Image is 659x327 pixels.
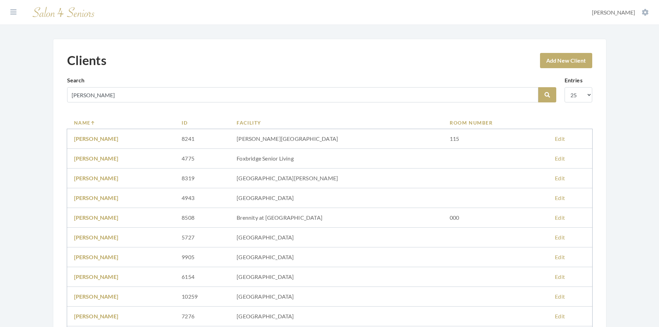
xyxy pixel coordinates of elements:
td: 10259 [175,287,230,307]
td: 6154 [175,267,230,287]
a: Edit [555,135,565,142]
label: Entries [565,76,583,84]
td: 4943 [175,188,230,208]
a: Name [74,119,168,126]
td: Foxbridge Senior Living [230,149,443,169]
input: Search by name, facility or room number [67,87,538,102]
td: 115 [443,129,548,149]
td: [PERSON_NAME][GEOGRAPHIC_DATA] [230,129,443,149]
a: [PERSON_NAME] [74,155,119,162]
td: [GEOGRAPHIC_DATA] [230,287,443,307]
a: [PERSON_NAME] [74,214,119,221]
a: [PERSON_NAME] [74,254,119,260]
td: [GEOGRAPHIC_DATA] [230,267,443,287]
a: Edit [555,273,565,280]
td: [GEOGRAPHIC_DATA] [230,247,443,267]
td: [GEOGRAPHIC_DATA] [230,307,443,326]
label: Search [67,76,85,84]
a: [PERSON_NAME] [74,313,119,319]
a: [PERSON_NAME] [74,194,119,201]
a: ID [182,119,223,126]
a: Edit [555,313,565,319]
a: Room Number [450,119,541,126]
a: [PERSON_NAME] [74,273,119,280]
a: Add New Client [540,53,592,68]
a: Edit [555,194,565,201]
a: Edit [555,155,565,162]
button: [PERSON_NAME] [590,9,651,16]
td: 5727 [175,228,230,247]
a: Edit [555,254,565,260]
a: Facility [237,119,436,126]
a: Edit [555,214,565,221]
h1: Clients [67,53,107,68]
td: 8508 [175,208,230,228]
a: [PERSON_NAME] [74,175,119,181]
a: [PERSON_NAME] [74,135,119,142]
td: 4775 [175,149,230,169]
a: [PERSON_NAME] [74,234,119,240]
a: Edit [555,175,565,181]
a: Edit [555,234,565,240]
td: [GEOGRAPHIC_DATA] [230,188,443,208]
a: Edit [555,293,565,300]
td: 9905 [175,247,230,267]
img: Salon 4 Seniors [29,4,98,20]
span: [PERSON_NAME] [592,9,635,16]
td: 8319 [175,169,230,188]
td: Brennity at [GEOGRAPHIC_DATA] [230,208,443,228]
td: 000 [443,208,548,228]
a: [PERSON_NAME] [74,293,119,300]
td: [GEOGRAPHIC_DATA][PERSON_NAME] [230,169,443,188]
td: [GEOGRAPHIC_DATA] [230,228,443,247]
td: 8241 [175,129,230,149]
td: 7276 [175,307,230,326]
